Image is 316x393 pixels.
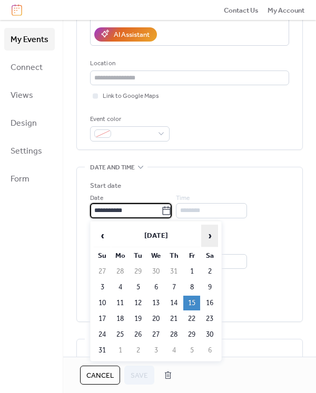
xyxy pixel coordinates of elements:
button: AI Assistant [94,27,157,41]
td: 1 [112,343,129,358]
span: › [202,225,218,246]
td: 25 [112,327,129,342]
a: Settings [4,139,55,162]
td: 23 [201,311,218,326]
td: 24 [94,327,111,342]
th: Th [165,248,182,263]
td: 20 [147,311,164,326]
span: Contact Us [224,5,259,16]
td: 5 [130,280,146,295]
th: Fr [183,248,200,263]
span: Link to Google Maps [103,91,159,102]
span: Form [11,171,29,187]
td: 29 [130,264,146,279]
td: 4 [165,343,182,358]
td: 10 [94,296,111,310]
th: Su [94,248,111,263]
td: 27 [94,264,111,279]
td: 2 [201,264,218,279]
td: 13 [147,296,164,310]
div: Start date [90,180,121,191]
td: 6 [147,280,164,295]
td: 17 [94,311,111,326]
td: 8 [183,280,200,295]
div: AI Assistant [114,29,150,40]
td: 30 [201,327,218,342]
span: Cancel [86,370,114,381]
a: My Account [268,5,304,15]
td: 19 [130,311,146,326]
span: Design [11,115,37,132]
td: 9 [201,280,218,295]
span: Time [176,193,190,204]
td: 29 [183,327,200,342]
span: Views [11,87,33,104]
a: Connect [4,56,55,78]
td: 15 [183,296,200,310]
td: 6 [201,343,218,358]
td: 3 [147,343,164,358]
span: Settings [11,143,42,159]
td: 26 [130,327,146,342]
a: My Events [4,28,55,51]
td: 11 [112,296,129,310]
td: 14 [165,296,182,310]
a: Form [4,167,55,190]
td: 31 [165,264,182,279]
img: logo [12,4,22,16]
span: My Events [11,32,48,48]
span: Date and time [90,162,135,173]
span: My Account [268,5,304,16]
td: 5 [183,343,200,358]
a: Views [4,84,55,106]
td: 21 [165,311,182,326]
span: Date [90,193,103,204]
td: 7 [165,280,182,295]
td: 27 [147,327,164,342]
th: Sa [201,248,218,263]
th: We [147,248,164,263]
a: Design [4,112,55,134]
span: Connect [11,59,43,76]
td: 4 [112,280,129,295]
td: 1 [183,264,200,279]
td: 3 [94,280,111,295]
td: 18 [112,311,129,326]
td: 16 [201,296,218,310]
button: Cancel [80,366,120,385]
td: 30 [147,264,164,279]
th: [DATE] [112,225,200,247]
th: Mo [112,248,129,263]
td: 2 [130,343,146,358]
td: 28 [165,327,182,342]
td: 22 [183,311,200,326]
span: ‹ [94,225,110,246]
td: 28 [112,264,129,279]
a: Contact Us [224,5,259,15]
td: 31 [94,343,111,358]
th: Tu [130,248,146,263]
td: 12 [130,296,146,310]
div: Location [90,58,287,69]
div: Event color [90,114,167,125]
